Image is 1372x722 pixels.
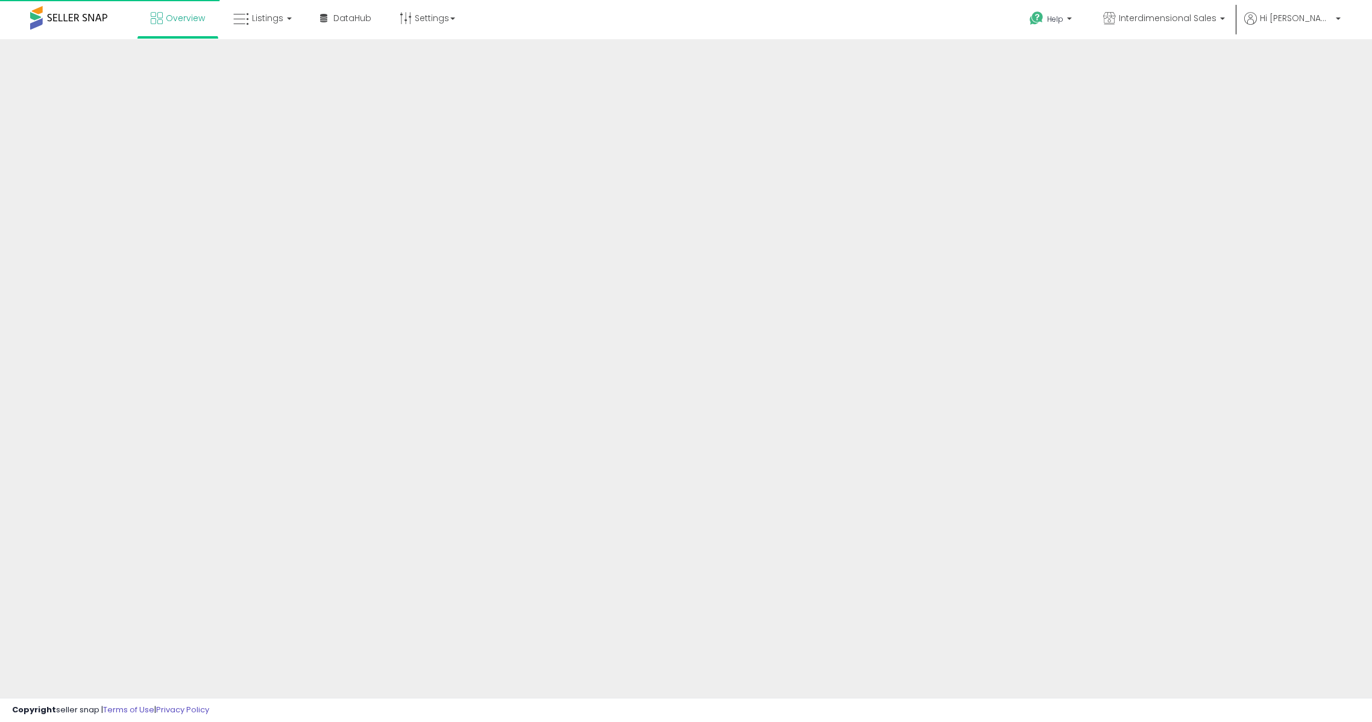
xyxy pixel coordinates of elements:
[1029,11,1044,26] i: Get Help
[1119,12,1216,24] span: Interdimensional Sales
[166,12,205,24] span: Overview
[333,12,371,24] span: DataHub
[1260,12,1332,24] span: Hi [PERSON_NAME]
[252,12,283,24] span: Listings
[1244,12,1341,39] a: Hi [PERSON_NAME]
[1020,2,1084,39] a: Help
[1047,14,1063,24] span: Help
